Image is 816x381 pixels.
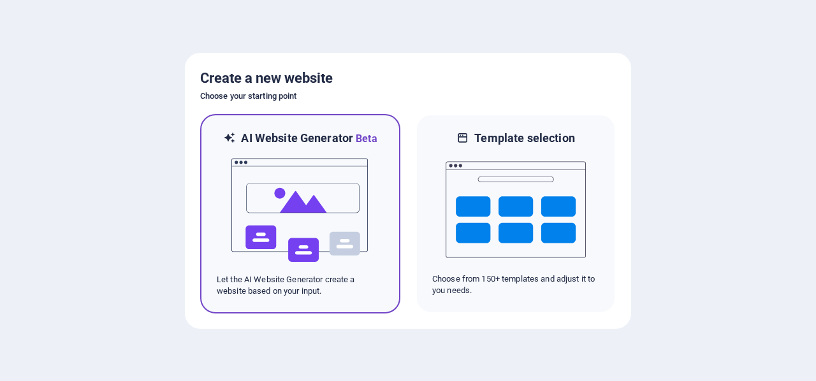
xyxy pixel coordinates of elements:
[200,114,400,313] div: AI Website GeneratorBetaaiLet the AI Website Generator create a website based on your input.
[432,273,599,296] p: Choose from 150+ templates and adjust it to you needs.
[241,131,377,147] h6: AI Website Generator
[217,274,384,297] p: Let the AI Website Generator create a website based on your input.
[200,89,616,104] h6: Choose your starting point
[200,68,616,89] h5: Create a new website
[474,131,574,146] h6: Template selection
[416,114,616,313] div: Template selectionChoose from 150+ templates and adjust it to you needs.
[353,133,377,145] span: Beta
[230,147,370,274] img: ai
